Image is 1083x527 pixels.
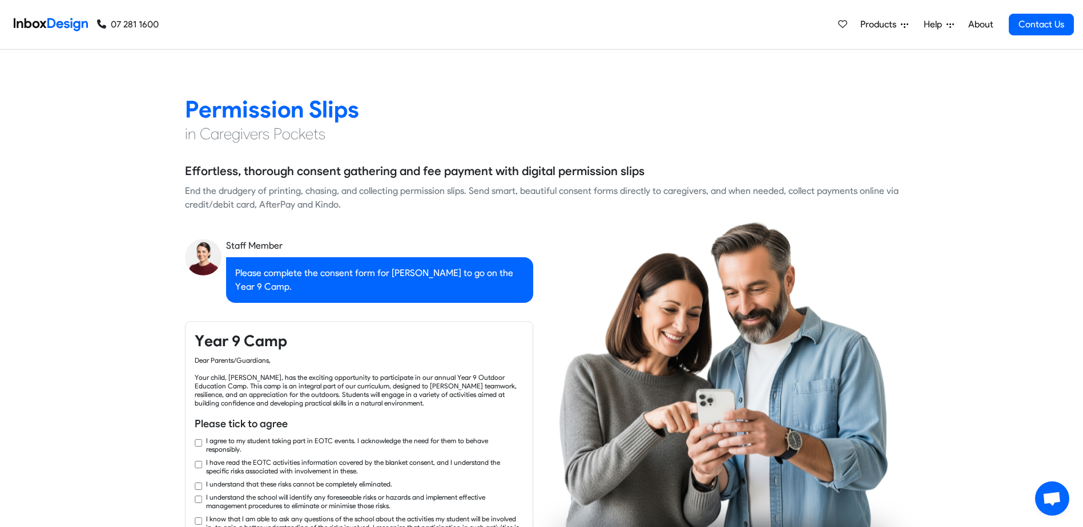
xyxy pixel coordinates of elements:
[1035,481,1069,516] a: Open chat
[97,18,159,31] a: 07 281 1600
[185,163,645,180] h5: Effortless, thorough consent gathering and fee payment with digital permission slips
[226,257,533,303] div: Please complete the consent form for [PERSON_NAME] to go on the Year 9 Camp.
[919,13,959,36] a: Help
[924,18,947,31] span: Help
[226,239,533,253] div: Staff Member
[185,184,899,212] div: End the drudgery of printing, chasing, and collecting permission slips. Send smart, beautiful con...
[185,239,222,275] img: staff_avatar.png
[206,480,392,488] label: I understand that these risks cannot be completely eliminated.
[195,416,524,431] h6: Please tick to agree
[856,13,913,36] a: Products
[185,95,899,124] h2: Permission Slips
[206,436,524,453] label: I agree to my student taking part in EOTC events. I acknowledge the need for them to behave respo...
[185,124,899,144] h4: in Caregivers Pockets
[195,356,524,407] div: Dear Parents/Guardians, Your child, [PERSON_NAME], has the exciting opportunity to participate in...
[860,18,901,31] span: Products
[206,458,524,475] label: I have read the EOTC activities information covered by the blanket consent, and I understand the ...
[206,493,524,510] label: I understand the school will identify any foreseeable risks or hazards and implement effective ma...
[965,13,996,36] a: About
[1009,14,1074,35] a: Contact Us
[195,331,524,351] h4: Year 9 Camp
